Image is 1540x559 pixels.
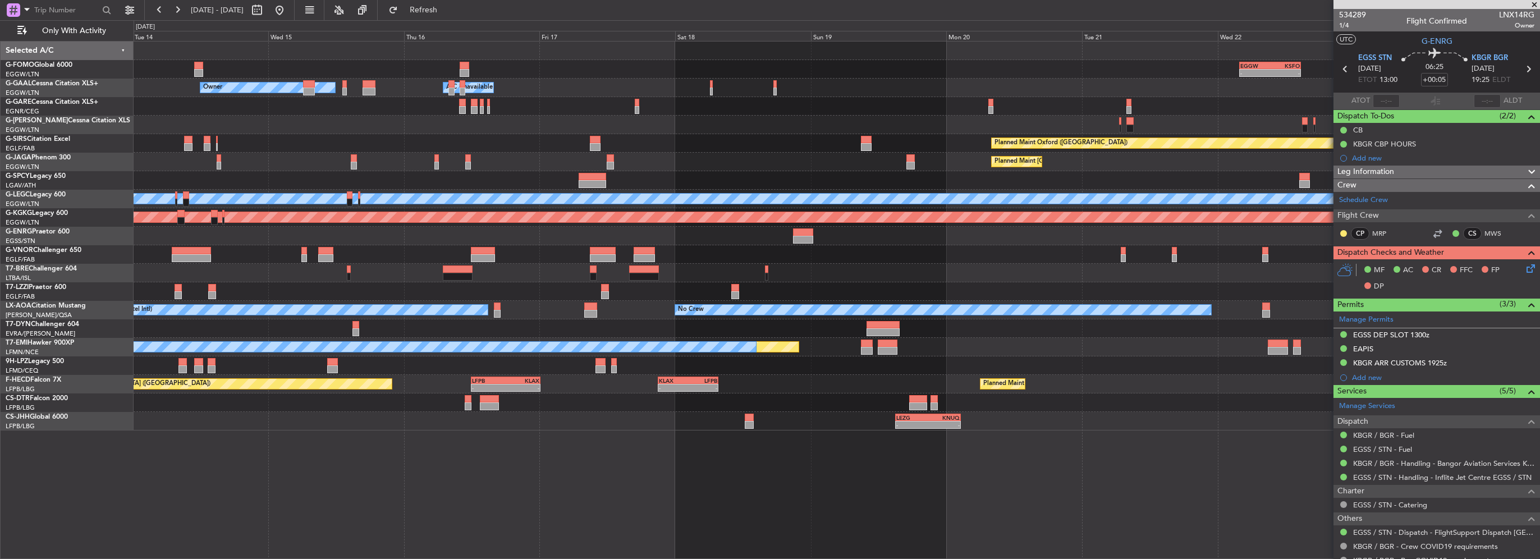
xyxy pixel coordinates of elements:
[6,303,86,309] a: LX-AOACitation Mustang
[1337,179,1356,192] span: Crew
[1353,125,1363,135] div: CB
[1218,31,1354,41] div: Wed 22
[1337,485,1364,498] span: Charter
[6,321,31,328] span: T7-DYN
[1353,445,1412,454] a: EGSS / STN - Fuel
[1353,459,1534,468] a: KBGR / BGR - Handling - Bangor Aviation Services KBGR / BGR
[896,414,928,421] div: LEZG
[1426,62,1443,73] span: 06:25
[1353,358,1447,368] div: KBGR ARR CUSTOMS 1925z
[6,358,28,365] span: 9H-LPZ
[6,62,72,68] a: G-FOMOGlobal 6000
[1379,75,1397,86] span: 13:00
[928,414,960,421] div: KNUQ
[6,395,30,402] span: CS-DTR
[1499,21,1534,30] span: Owner
[6,173,30,180] span: G-SPCY
[6,107,39,116] a: EGNR/CEG
[1353,542,1498,551] a: KBGR / BGR - Crew COVID19 requirements
[6,136,70,143] a: G-SIRSCitation Excel
[928,421,960,428] div: -
[811,31,947,41] div: Sun 19
[1499,9,1534,21] span: LNX14RG
[6,191,30,198] span: G-LEGC
[1353,430,1414,440] a: KBGR / BGR - Fuel
[6,303,31,309] span: LX-AOA
[1358,75,1377,86] span: ETOT
[1352,153,1534,163] div: Add new
[1337,209,1379,222] span: Flight Crew
[268,31,404,41] div: Wed 15
[6,144,35,153] a: EGLF/FAB
[6,366,38,375] a: LFMD/CEQ
[1472,53,1508,64] span: KBGR BGR
[1336,34,1356,44] button: UTC
[6,154,31,161] span: G-JAGA
[6,62,34,68] span: G-FOMO
[896,421,928,428] div: -
[1500,298,1516,310] span: (3/3)
[6,340,27,346] span: T7-EMI
[1472,75,1489,86] span: 19:25
[6,210,32,217] span: G-KGKG
[6,284,66,291] a: T7-LZZIPraetor 600
[6,247,33,254] span: G-VNOR
[1351,95,1370,107] span: ATOT
[29,27,118,35] span: Only With Activity
[6,218,39,227] a: EGGW/LTN
[1422,35,1452,47] span: G-ENRG
[6,247,81,254] a: G-VNORChallenger 650
[1339,401,1395,412] a: Manage Services
[1406,15,1467,27] div: Flight Confirmed
[1463,227,1482,240] div: CS
[678,301,704,318] div: No Crew
[6,237,35,245] a: EGSS/STN
[6,395,68,402] a: CS-DTRFalcon 2000
[6,329,75,338] a: EVRA/[PERSON_NAME]
[1082,31,1218,41] div: Tue 21
[1353,500,1427,510] a: EGSS / STN - Catering
[6,126,39,134] a: EGGW/LTN
[6,228,70,235] a: G-ENRGPraetor 600
[1337,415,1368,428] span: Dispatch
[6,265,77,272] a: T7-BREChallenger 604
[6,89,39,97] a: EGGW/LTN
[1403,265,1413,276] span: AC
[994,153,1171,170] div: Planned Maint [GEOGRAPHIC_DATA] ([GEOGRAPHIC_DATA])
[1472,63,1495,75] span: [DATE]
[6,340,74,346] a: T7-EMIHawker 900XP
[6,210,68,217] a: G-KGKGLegacy 600
[946,31,1082,41] div: Mon 20
[6,200,39,208] a: EGGW/LTN
[688,384,717,391] div: -
[446,79,493,96] div: A/C Unavailable
[539,31,675,41] div: Fri 17
[1337,166,1394,178] span: Leg Information
[12,22,122,40] button: Only With Activity
[136,22,155,32] div: [DATE]
[6,228,32,235] span: G-ENRG
[6,358,64,365] a: 9H-LPZLegacy 500
[1353,473,1532,482] a: EGSS / STN - Handling - Inflite Jet Centre EGSS / STN
[1337,512,1362,525] span: Others
[688,377,717,384] div: LFPB
[6,136,27,143] span: G-SIRS
[1351,227,1369,240] div: CP
[6,422,35,430] a: LFPB/LBG
[6,255,35,264] a: EGLF/FAB
[6,80,98,87] a: G-GAALCessna Citation XLS+
[1337,246,1444,259] span: Dispatch Checks and Weather
[659,377,688,384] div: KLAX
[1270,62,1300,69] div: KSFO
[6,154,71,161] a: G-JAGAPhenom 300
[1432,265,1441,276] span: CR
[1353,344,1373,354] div: EAPIS
[994,135,1127,152] div: Planned Maint Oxford ([GEOGRAPHIC_DATA])
[1492,75,1510,86] span: ELDT
[1500,110,1516,122] span: (2/2)
[1358,63,1381,75] span: [DATE]
[1373,94,1400,108] input: --:--
[6,99,31,106] span: G-GARE
[472,384,506,391] div: -
[6,414,68,420] a: CS-JHHGlobal 6000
